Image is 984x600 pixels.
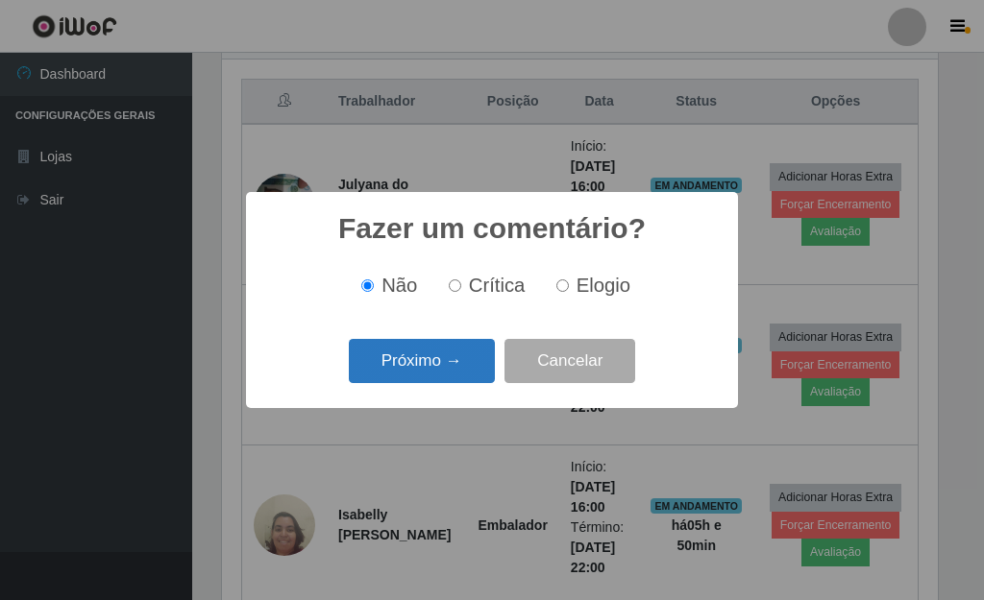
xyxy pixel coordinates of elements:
[381,275,417,296] span: Não
[556,279,569,292] input: Elogio
[577,275,630,296] span: Elogio
[504,339,635,384] button: Cancelar
[361,279,374,292] input: Não
[449,279,461,292] input: Crítica
[469,275,526,296] span: Crítica
[349,339,495,384] button: Próximo →
[338,211,646,246] h2: Fazer um comentário?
